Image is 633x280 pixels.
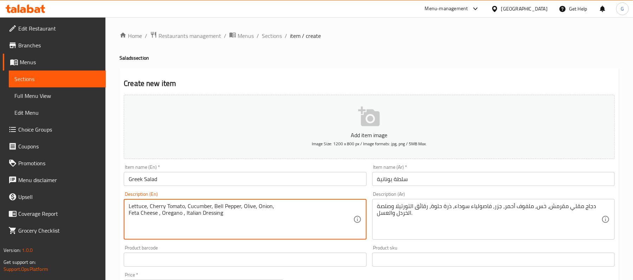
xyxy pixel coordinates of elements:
span: Edit Restaurant [18,24,100,33]
span: Grocery Checklist [18,226,100,235]
a: Upsell [3,188,106,205]
a: Menu disclaimer [3,172,106,188]
span: Get support on: [4,258,36,267]
a: Sections [262,32,282,40]
a: Grocery Checklist [3,222,106,239]
span: Restaurants management [159,32,221,40]
textarea: Lettuce, Cherry Tomato, Cucumber, Bell Pepper, Olive, Onion, Feta Cheese , Oregano , Italian Dres... [129,203,353,236]
span: Menus [20,58,100,66]
div: [GEOGRAPHIC_DATA] [501,5,548,13]
a: Restaurants management [150,31,221,40]
li: / [224,32,226,40]
a: Support.OpsPlatform [4,265,48,274]
h2: Create new item [124,78,615,89]
h4: Salads section [120,54,619,61]
span: item / create [290,32,321,40]
input: Please enter product barcode [124,253,366,267]
a: Choice Groups [3,121,106,138]
a: Menus [3,54,106,71]
a: Coverage Report [3,205,106,222]
span: Choice Groups [18,125,100,134]
textarea: دجاج مقلي مقرمش، خس، ملفوف أحمر، جزر، فاصولياء سوداء، ذرة حلوة، رقائق التورتيلا وصلصة الخردل والعسل. [377,203,601,236]
input: Enter name Ar [372,172,615,186]
a: Menus [229,31,254,40]
span: Full Menu View [14,92,100,100]
span: Version: [4,246,21,255]
li: / [145,32,147,40]
a: Branches [3,37,106,54]
li: / [285,32,287,40]
a: Promotions [3,155,106,172]
div: Menu-management [425,5,468,13]
nav: breadcrumb [120,31,619,40]
span: Menu disclaimer [18,176,100,184]
span: Coverage Report [18,209,100,218]
span: Coupons [18,142,100,151]
span: Edit Menu [14,108,100,117]
a: Edit Menu [9,104,106,121]
a: Full Menu View [9,87,106,104]
button: Add item imageImage Size: 1200 x 800 px / Image formats: jpg, png / 5MB Max. [124,95,615,159]
span: Menus [238,32,254,40]
a: Home [120,32,142,40]
input: Please enter product sku [372,253,615,267]
span: Promotions [18,159,100,167]
a: Sections [9,71,106,87]
li: / [257,32,259,40]
input: Enter name En [124,172,366,186]
span: Image Size: 1200 x 800 px / Image formats: jpg, png / 5MB Max. [312,140,427,148]
a: Edit Restaurant [3,20,106,37]
span: 1.0.0 [22,246,33,255]
span: G [621,5,624,13]
span: Upsell [18,193,100,201]
p: Add item image [135,131,604,139]
span: Branches [18,41,100,49]
a: Coupons [3,138,106,155]
span: Sections [14,75,100,83]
